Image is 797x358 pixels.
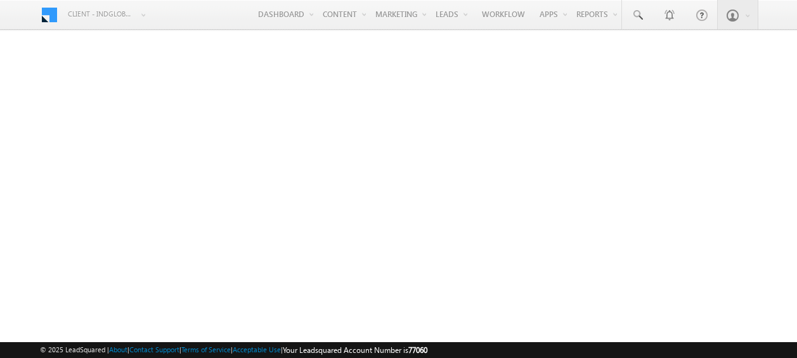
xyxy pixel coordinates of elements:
[408,345,427,355] span: 77060
[40,344,427,356] span: © 2025 LeadSquared | | | | |
[68,8,134,20] span: Client - indglobal1 (77060)
[129,345,179,354] a: Contact Support
[181,345,231,354] a: Terms of Service
[109,345,127,354] a: About
[283,345,427,355] span: Your Leadsquared Account Number is
[233,345,281,354] a: Acceptable Use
